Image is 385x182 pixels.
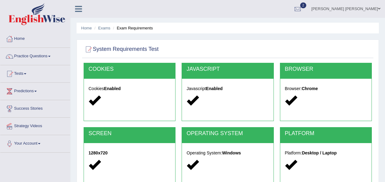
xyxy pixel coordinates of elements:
h5: Javascript [187,86,269,91]
span: 2 [300,2,306,8]
strong: Chrome [302,86,318,91]
h2: JAVASCRIPT [187,66,269,72]
h2: OPERATING SYSTEM [187,131,269,137]
strong: Enabled [104,86,121,91]
a: Home [0,30,70,46]
a: Tests [0,65,70,81]
a: Practice Questions [0,48,70,63]
h5: Cookies [89,86,171,91]
strong: Enabled [206,86,222,91]
h2: SCREEN [89,131,171,137]
a: Your Account [0,135,70,150]
strong: Windows [222,150,241,155]
h2: PLATFORM [285,131,367,137]
a: Strategy Videos [0,118,70,133]
a: Predictions [0,83,70,98]
h5: Platform: [285,151,367,155]
h2: System Requirements Test [84,45,159,54]
h2: BROWSER [285,66,367,72]
a: Exams [98,26,111,30]
h5: Operating System: [187,151,269,155]
a: Home [81,26,92,30]
strong: 1280x720 [89,150,108,155]
strong: Desktop / Laptop [302,150,337,155]
h2: COOKIES [89,66,171,72]
a: Success Stories [0,100,70,116]
h5: Browser: [285,86,367,91]
li: Exam Requirements [111,25,153,31]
